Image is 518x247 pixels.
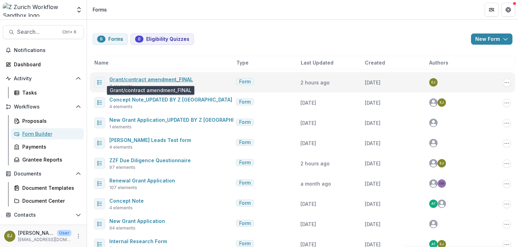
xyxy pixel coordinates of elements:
[3,45,84,56] button: Notifications
[429,119,438,127] svg: avatar
[429,159,438,167] svg: avatar
[14,212,73,218] span: Contacts
[300,201,316,207] span: [DATE]
[11,154,84,165] a: Grantee Reports
[109,198,144,204] a: Concept Note
[109,157,191,163] a: ZZF Due Diligence Questionnaire
[239,99,251,105] span: Form
[18,237,71,243] p: [EMAIL_ADDRESS][DOMAIN_NAME]
[74,3,84,17] button: Open entity switcher
[22,156,78,163] div: Grantee Reports
[22,197,78,204] div: Document Center
[14,171,73,177] span: Documents
[93,33,128,45] button: Forms
[431,242,436,246] div: Anna Test
[300,80,330,85] span: 2 hours ago
[109,185,137,191] span: 107 elements
[11,141,84,152] a: Payments
[365,201,380,207] span: [DATE]
[3,3,71,17] img: Z Zurich Workflow Sandbox logo
[93,6,107,13] div: Forms
[3,25,84,39] button: Search...
[138,37,141,42] span: 0
[501,3,515,17] button: Get Help
[503,159,511,168] button: Options
[3,209,84,220] button: Open Contacts
[18,229,54,237] p: [PERSON_NAME]
[61,28,78,36] div: Ctrl + K
[14,76,73,82] span: Activity
[239,241,251,247] span: Form
[485,3,499,17] button: Partners
[90,5,110,15] nav: breadcrumb
[109,104,133,110] span: 4 elements
[300,160,330,166] span: 2 hours ago
[109,117,253,123] a: New Grant Application_UPDATED BY Z [GEOGRAPHIC_DATA]
[365,100,380,106] span: [DATE]
[239,200,251,206] span: Form
[300,181,331,187] span: a month ago
[22,89,78,96] div: Tasks
[11,115,84,127] a: Proposals
[109,178,175,184] a: Renewal Grant Application
[109,238,167,244] a: Internal Research Form
[22,117,78,125] div: Proposals
[100,37,103,42] span: 9
[11,195,84,207] a: Document Center
[365,160,380,166] span: [DATE]
[239,119,251,125] span: Form
[109,83,133,90] span: 7 elements
[429,59,448,66] span: Authors
[429,98,438,107] svg: avatar
[300,100,316,106] span: [DATE]
[3,73,84,84] button: Open Activity
[11,128,84,140] a: Form Builder
[131,33,194,45] button: Eligibility Quizzes
[74,232,83,240] button: More
[3,59,84,70] a: Dashboard
[109,218,165,224] a: New Grant Application
[14,47,81,53] span: Notifications
[503,200,511,208] button: Options
[440,242,444,246] div: Emelie Jutblad
[439,182,444,185] div: Dirk Gawronska
[11,182,84,194] a: Document Templates
[17,29,58,35] span: Search...
[440,101,444,104] div: Emelie Jutblad
[365,181,380,187] span: [DATE]
[239,220,251,226] span: Form
[109,124,132,130] span: 1 elements
[503,220,511,229] button: Options
[109,137,191,143] a: [PERSON_NAME] Leads Test form
[109,225,135,231] span: 94 elements
[365,120,380,126] span: [DATE]
[429,139,438,147] svg: avatar
[22,143,78,150] div: Payments
[109,205,133,211] span: 4 elements
[109,164,135,171] span: 97 elements
[22,130,78,137] div: Form Builder
[3,168,84,179] button: Open Documents
[503,180,511,188] button: Options
[503,119,511,127] button: Options
[471,33,512,45] button: New Form
[301,59,333,66] span: Last Updated
[300,140,316,146] span: [DATE]
[14,61,78,68] div: Dashboard
[300,221,316,227] span: [DATE]
[429,179,438,188] svg: avatar
[365,140,380,146] span: [DATE]
[3,101,84,112] button: Open Workflows
[503,99,511,107] button: Options
[438,200,446,208] svg: avatar
[429,220,438,228] svg: avatar
[236,59,249,66] span: Type
[300,120,316,126] span: [DATE]
[440,162,444,165] div: Emelie Jutblad
[239,79,251,85] span: Form
[94,59,109,66] span: Name
[109,97,232,103] a: Concept Note_UPDATED BY Z [GEOGRAPHIC_DATA]
[365,59,385,66] span: Created
[109,76,193,82] a: Grant/contract amendment_FINAL
[11,87,84,98] a: Tasks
